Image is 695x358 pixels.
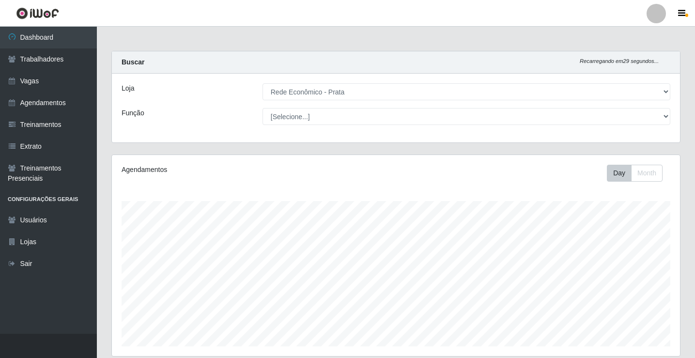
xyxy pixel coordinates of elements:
[580,58,659,64] i: Recarregando em 29 segundos...
[122,83,134,93] label: Loja
[16,7,59,19] img: CoreUI Logo
[607,165,632,182] button: Day
[122,58,144,66] strong: Buscar
[122,165,342,175] div: Agendamentos
[631,165,663,182] button: Month
[607,165,663,182] div: First group
[122,108,144,118] label: Função
[607,165,670,182] div: Toolbar with button groups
